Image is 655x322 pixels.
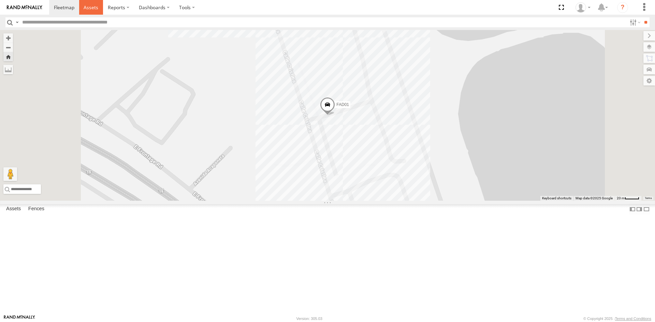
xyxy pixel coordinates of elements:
[636,204,643,214] label: Dock Summary Table to the Right
[3,33,13,43] button: Zoom in
[3,43,13,52] button: Zoom out
[643,76,655,86] label: Map Settings
[542,196,571,201] button: Keyboard shortcuts
[627,17,642,27] label: Search Filter Options
[615,317,651,321] a: Terms and Conditions
[617,2,628,13] i: ?
[645,197,652,200] a: Terms
[629,204,636,214] label: Dock Summary Table to the Left
[3,204,24,214] label: Assets
[296,317,322,321] div: Version: 305.03
[617,196,625,200] span: 20 m
[7,5,42,10] img: rand-logo.svg
[14,17,20,27] label: Search Query
[576,196,613,200] span: Map data ©2025 Google
[573,2,593,13] div: Sylvia McKeever
[583,317,651,321] div: © Copyright 2025 -
[643,204,650,214] label: Hide Summary Table
[4,315,35,322] a: Visit our Website
[3,65,13,74] label: Measure
[3,167,17,181] button: Drag Pegman onto the map to open Street View
[336,102,349,107] span: FAD01
[615,196,641,201] button: Map Scale: 20 m per 39 pixels
[25,204,48,214] label: Fences
[3,52,13,61] button: Zoom Home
